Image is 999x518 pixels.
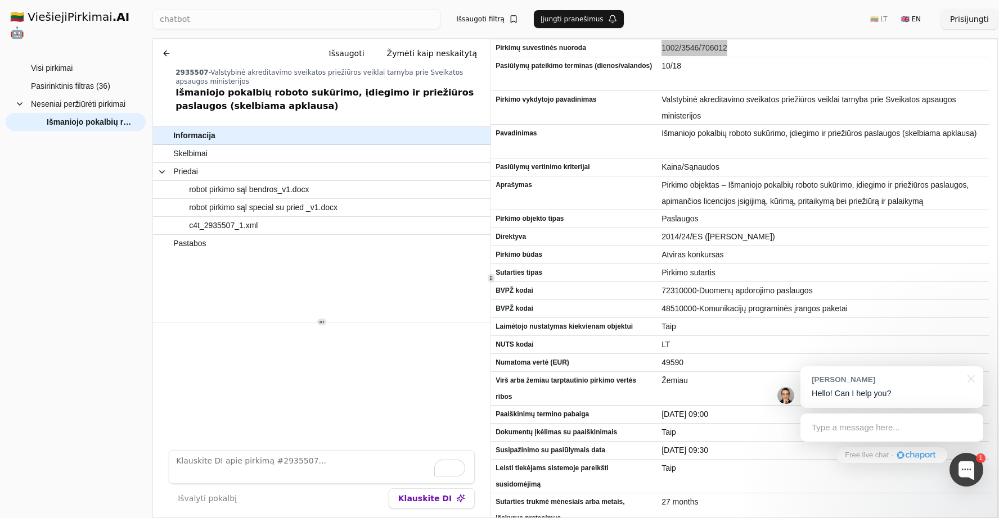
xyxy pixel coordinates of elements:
[892,450,894,461] div: ·
[496,211,652,227] span: Pirkimo objekto tipas
[31,96,125,112] span: Neseniai peržiūrėti pirkimai
[496,301,652,317] span: BVPŽ kodai
[449,10,525,28] button: Išsaugoti filtrą
[661,211,984,227] span: Paslaugos
[661,58,984,74] span: 10/18
[661,424,984,440] span: Taip
[169,450,475,484] textarea: To enrich screen reader interactions, please activate Accessibility in Grammarly extension settings
[189,199,337,216] span: robot pirkimo sąl special su pried _v1.docx
[496,247,652,263] span: Pirkimo būdas
[31,60,73,76] span: Visi pirkimai
[661,40,984,56] span: 1002/3546/706012
[661,494,984,510] span: 27 months
[661,247,984,263] span: Atviras konkursas
[378,43,487,63] button: Žymėti kaip neskaitytą
[661,372,984,389] span: Žemiau
[661,92,984,124] span: Valstybinė akreditavimo sveikatos priežiūros veiklai tarnyba prie Sveikatos apsaugos ministerijos
[812,388,972,399] p: Hello! Can I help you?
[976,453,985,463] div: 1
[152,9,440,29] input: Greita paieška...
[496,319,652,335] span: Laimėtojo nustatymas kiekvienam objektui
[661,460,984,476] span: Taip
[31,78,110,94] span: Pasirinktinis filtras (36)
[175,86,486,113] div: Išmaniojo pokalbių roboto sukūrimo, įdiegimo ir priežiūros paslaugos (skelbiama apklausa)
[661,159,984,175] span: Kaina/Sąnaudos
[496,406,652,422] span: Paaiškinimų termino pabaiga
[173,146,208,162] span: Skelbimai
[836,447,947,463] a: Free live chat·
[496,159,652,175] span: Pasiūlymų vertinimo kriterijai
[661,229,984,245] span: 2014/24/ES ([PERSON_NAME])
[496,125,652,142] span: Pavadinimas
[47,113,134,130] span: Išmaniojo pokalbių roboto sukūrimo, įdiegimo ir priežiūros paslaugos (skelbiama apklausa)
[173,128,215,144] span: Informacija
[496,337,652,353] span: NUTS kodai
[661,442,984,458] span: [DATE] 09:30
[661,265,984,281] span: Pirkimo sutartis
[496,283,652,299] span: BVPŽ kodai
[189,181,309,198] span: robot pirkimo sąl bendros_v1.docx
[661,355,984,371] span: 49590
[661,319,984,335] span: Taip
[496,355,652,371] span: Numatoma vertė (EUR)
[941,9,998,29] button: Prisijungti
[189,217,258,234] span: c4t_2935507_1.xml
[496,424,652,440] span: Dokumentų įkėlimas su paaiškinimais
[173,163,198,180] span: Priedai
[661,301,984,317] span: 48510000-Komunikacijų programinės įrangos paketai
[496,92,652,108] span: Pirkimo vykdytojo pavadinimas
[894,10,928,28] button: 🇬🇧 EN
[496,265,652,281] span: Sutarties tipas
[845,450,889,461] span: Free live chat
[812,374,961,385] div: [PERSON_NAME]
[389,488,475,508] button: Klauskite DI
[661,283,984,299] span: 72310000-Duomenų apdorojimo paslaugos
[800,414,983,442] div: Type a message here...
[661,125,984,142] span: Išmaniojo pokalbių roboto sukūrimo, įdiegimo ir priežiūros paslaugos (skelbiama apklausa)
[661,406,984,422] span: [DATE] 09:00
[534,10,624,28] button: Įjungti pranešimus
[173,235,206,252] span: Pastabos
[496,229,652,245] span: Direktyva
[496,442,652,458] span: Susipažinimo su pasiūlymais data
[496,372,652,405] span: Virš arba žemiau tarptautinio pirkimo vertės ribos
[320,43,373,63] button: Išsaugoti
[661,337,984,353] span: LT
[496,177,652,193] span: Aprašymas
[661,177,984,210] span: Pirkimo objektas – Išmaniojo pokalbių roboto sukūrimo, įdiegimo ir priežiūros paslaugos, apimanči...
[496,460,652,493] span: Leisti tiekėjams sistemoje pareikšti susidomėjimą
[496,58,652,74] span: Pasiūlymų pateikimo terminas (dienos/valandos)
[496,40,652,56] span: Pirkimų suvestinės nuoroda
[777,387,794,404] img: Jonas
[175,68,486,86] div: -
[175,69,208,76] span: 2935507
[112,10,130,24] strong: .AI
[175,69,463,85] span: Valstybinė akreditavimo sveikatos priežiūros veiklai tarnyba prie Sveikatos apsaugos ministerijos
